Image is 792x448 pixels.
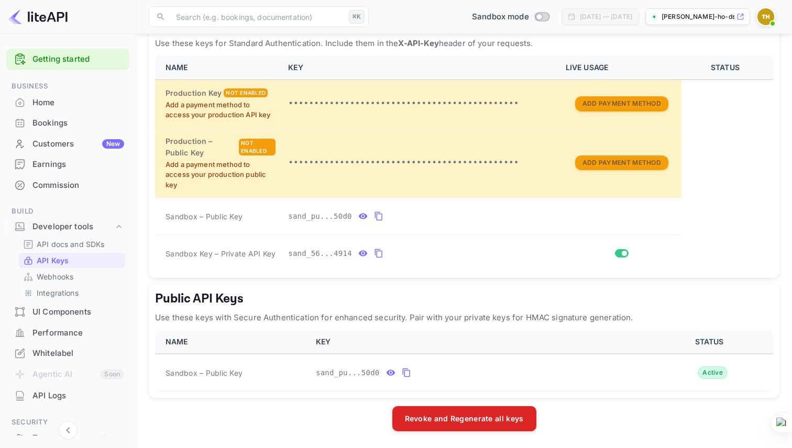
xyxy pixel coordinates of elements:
[6,343,129,364] div: Whitelabel
[19,253,125,268] div: API Keys
[155,330,773,391] table: public api keys table
[398,38,438,48] strong: X-API-Key
[392,406,536,431] button: Revoke and Regenerate all keys
[6,81,129,92] span: Business
[155,290,773,307] h5: Public API Keys
[37,239,105,250] p: API docs and SDKs
[155,330,310,354] th: NAME
[6,113,129,132] a: Bookings
[6,134,129,153] a: CustomersNew
[6,323,129,342] a: Performance
[155,311,773,324] p: Use these keys with Secure Authentication for enhanced security. Pair with your private keys for ...
[681,56,773,80] th: STATUS
[6,154,129,174] a: Earnings
[650,330,773,354] th: STATUS
[224,88,268,97] div: Not enabled
[662,12,734,21] p: [PERSON_NAME]-ho-ds5d6.n...
[6,134,129,154] div: CustomersNew
[37,287,79,298] p: Integrations
[698,366,728,379] div: Active
[6,206,129,217] span: Build
[23,239,121,250] a: API docs and SDKs
[166,100,276,120] p: Add a payment method to access your production API key
[19,237,125,252] div: API docs and SDKs
[32,221,114,233] div: Developer tools
[166,136,237,159] h6: Production – Public Key
[575,155,668,171] button: Add Payment Method
[32,159,124,171] div: Earnings
[155,56,282,80] th: NAME
[19,285,125,300] div: Integrations
[32,390,124,402] div: API Logs
[6,93,129,113] div: Home
[559,56,681,80] th: LIVE USAGE
[6,302,129,321] a: UI Components
[6,343,129,363] a: Whitelabel
[6,218,129,236] div: Developer tools
[166,367,243,378] span: Sandbox – Public Key
[32,180,124,192] div: Commission
[757,8,774,25] img: Thanh-Phong Ho
[32,53,124,65] a: Getting started
[102,139,124,149] div: New
[472,11,529,23] span: Sandbox mode
[288,156,553,169] p: •••••••••••••••••••••••••••••••••••••••••••••
[37,255,69,266] p: API Keys
[6,417,129,428] span: Security
[239,139,276,155] div: Not enabled
[170,6,345,27] input: Search (e.g. bookings, documentation)
[32,97,124,109] div: Home
[32,117,124,129] div: Bookings
[32,138,124,150] div: Customers
[310,330,650,354] th: KEY
[575,98,668,107] a: Add Payment Method
[6,113,129,133] div: Bookings
[6,323,129,343] div: Performance
[19,269,125,284] div: Webhooks
[23,271,121,282] a: Webhooks
[6,154,129,175] div: Earnings
[6,175,129,196] div: Commission
[316,367,380,378] span: sand_pu...50d0
[166,249,276,258] span: Sandbox Key – Private API Key
[32,306,124,318] div: UI Components
[155,56,773,272] table: private api keys table
[8,8,68,25] img: LiteAPI logo
[580,12,632,21] div: [DATE] — [DATE]
[23,255,121,266] a: API Keys
[575,96,668,111] button: Add Payment Method
[6,386,129,405] a: API Logs
[155,37,773,50] p: Use these keys for Standard Authentication. Include them in the header of your requests.
[37,271,73,282] p: Webhooks
[6,49,129,70] div: Getting started
[575,158,668,166] a: Add Payment Method
[6,428,129,447] a: Team management
[288,248,352,259] span: sand_56...4914
[166,211,243,222] span: Sandbox – Public Key
[288,97,553,110] p: •••••••••••••••••••••••••••••••••••••••••••••
[349,10,365,24] div: ⌘K
[6,302,129,322] div: UI Components
[166,160,276,191] p: Add a payment method to access your production public key
[23,287,121,298] a: Integrations
[468,11,553,23] div: Switch to Production mode
[166,87,222,99] h6: Production Key
[288,211,352,222] span: sand_pu...50d0
[32,327,124,339] div: Performance
[32,432,124,444] div: Team management
[6,93,129,112] a: Home
[32,348,124,360] div: Whitelabel
[6,175,129,195] a: Commission
[59,421,78,440] button: Collapse navigation
[282,56,559,80] th: KEY
[6,386,129,406] div: API Logs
